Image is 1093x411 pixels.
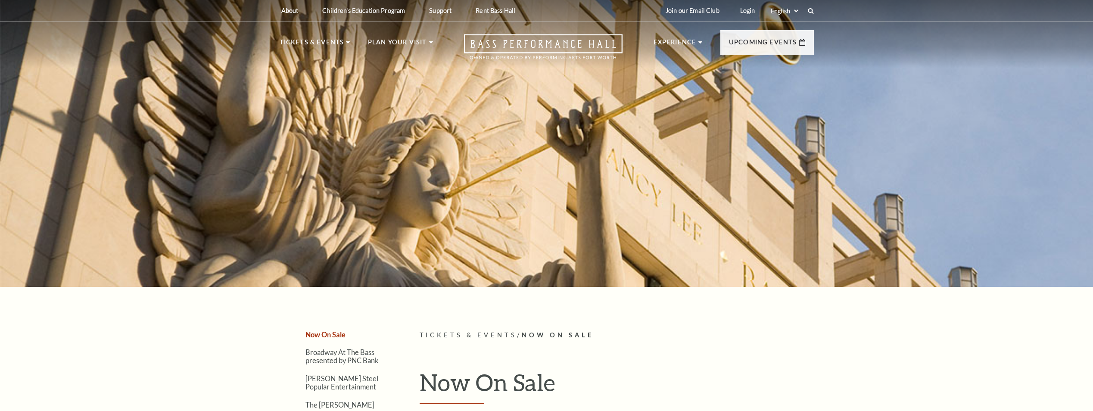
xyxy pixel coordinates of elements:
a: The [PERSON_NAME] [305,401,374,409]
p: About [281,7,299,14]
p: Support [429,7,452,14]
span: Now On Sale [522,331,594,339]
p: Experience [654,37,697,53]
select: Select: [769,7,800,15]
p: / [420,330,814,341]
p: Rent Bass Hall [476,7,515,14]
h1: Now On Sale [420,368,814,404]
a: Broadway At The Bass presented by PNC Bank [305,348,379,364]
a: [PERSON_NAME] Steel Popular Entertainment [305,374,378,391]
p: Tickets & Events [280,37,344,53]
p: Plan Your Visit [368,37,427,53]
a: Now On Sale [305,330,346,339]
p: Upcoming Events [729,37,797,53]
p: Children's Education Program [322,7,405,14]
span: Tickets & Events [420,331,517,339]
